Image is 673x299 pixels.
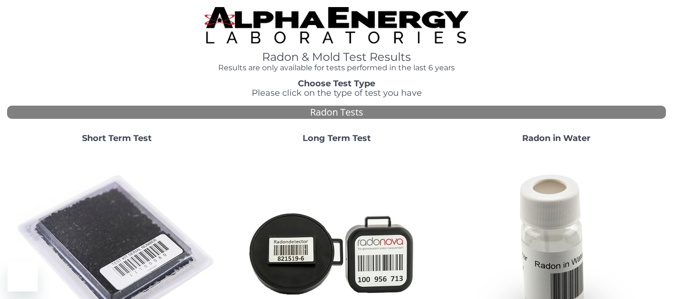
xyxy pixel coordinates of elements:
[252,88,422,98] span: Please click on the type of test you have
[303,133,371,143] strong: Long Term Test
[7,106,666,119] div: Radon Tests
[205,64,468,72] h4: Results are only available for tests performed in the last 6 years
[8,261,38,291] iframe: Button to launch messaging window
[82,133,152,143] strong: Short Term Test
[298,78,375,89] strong: Choose Test Type
[205,51,468,63] h1: Radon & Mold Test Results
[205,7,468,43] img: TightCrop.jpg
[522,133,591,143] strong: Radon in Water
